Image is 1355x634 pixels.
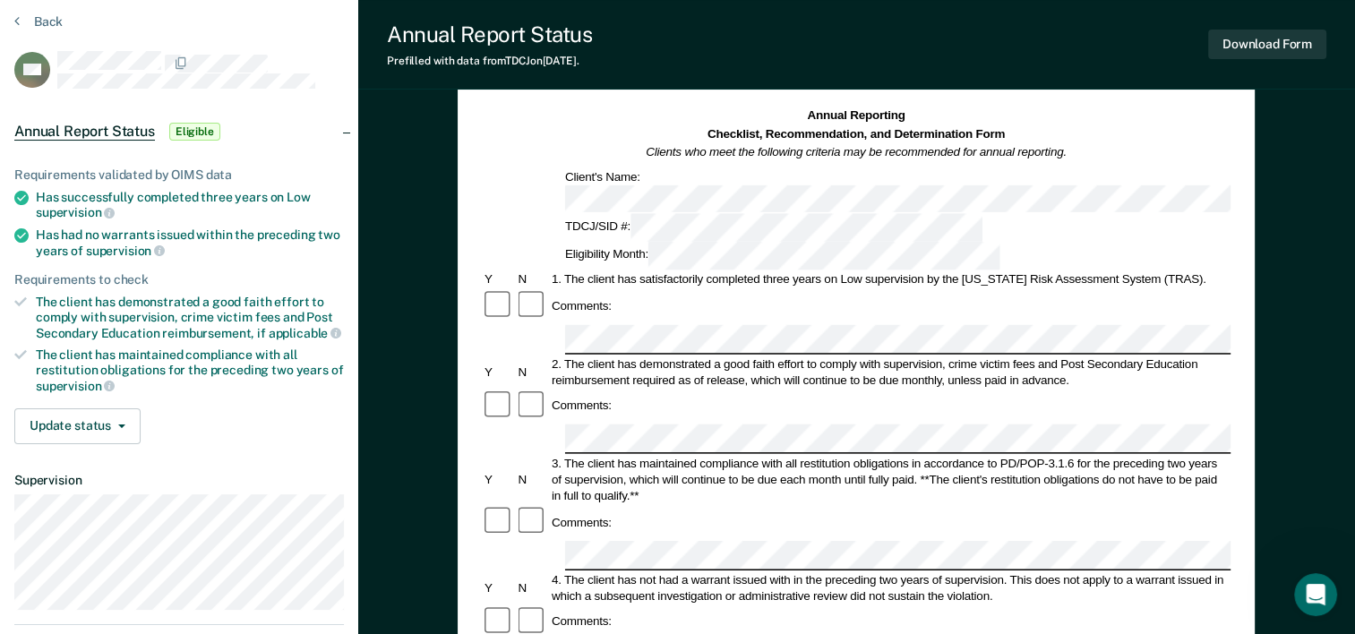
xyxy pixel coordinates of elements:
[516,271,549,287] div: N
[549,298,614,314] div: Comments:
[14,167,344,183] div: Requirements validated by OIMS data
[549,398,614,414] div: Comments:
[36,379,115,393] span: supervision
[36,205,115,219] span: supervision
[269,326,341,340] span: applicable
[14,473,344,488] dt: Supervision
[14,123,155,141] span: Annual Report Status
[36,295,344,340] div: The client has demonstrated a good faith effort to comply with supervision, crime victim fees and...
[36,190,344,220] div: Has successfully completed three years on Low
[387,55,592,67] div: Prefilled with data from TDCJ on [DATE] .
[516,364,549,380] div: N
[14,13,63,30] button: Back
[549,356,1231,388] div: 2. The client has demonstrated a good faith effort to comply with supervision, crime victim fees ...
[482,471,515,487] div: Y
[549,514,614,530] div: Comments:
[86,244,165,258] span: supervision
[1294,573,1337,616] iframe: Intercom live chat
[14,408,141,444] button: Update status
[516,471,549,487] div: N
[708,127,1005,141] strong: Checklist, Recommendation, and Determination Form
[14,272,344,287] div: Requirements to check
[549,455,1231,503] div: 3. The client has maintained compliance with all restitution obligations in accordance to PD/POP-...
[549,571,1231,604] div: 4. The client has not had a warrant issued with in the preceding two years of supervision. This d...
[169,123,220,141] span: Eligible
[808,109,905,123] strong: Annual Reporting
[482,579,515,595] div: Y
[482,364,515,380] div: Y
[647,145,1068,158] em: Clients who meet the following criteria may be recommended for annual reporting.
[1208,30,1326,59] button: Download Form
[549,613,614,630] div: Comments:
[482,271,515,287] div: Y
[549,271,1231,287] div: 1. The client has satisfactorily completed three years on Low supervision by the [US_STATE] Risk ...
[387,21,592,47] div: Annual Report Status
[562,242,1003,270] div: Eligibility Month:
[562,214,985,242] div: TDCJ/SID #:
[516,579,549,595] div: N
[36,227,344,258] div: Has had no warrants issued within the preceding two years of
[36,347,344,393] div: The client has maintained compliance with all restitution obligations for the preceding two years of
